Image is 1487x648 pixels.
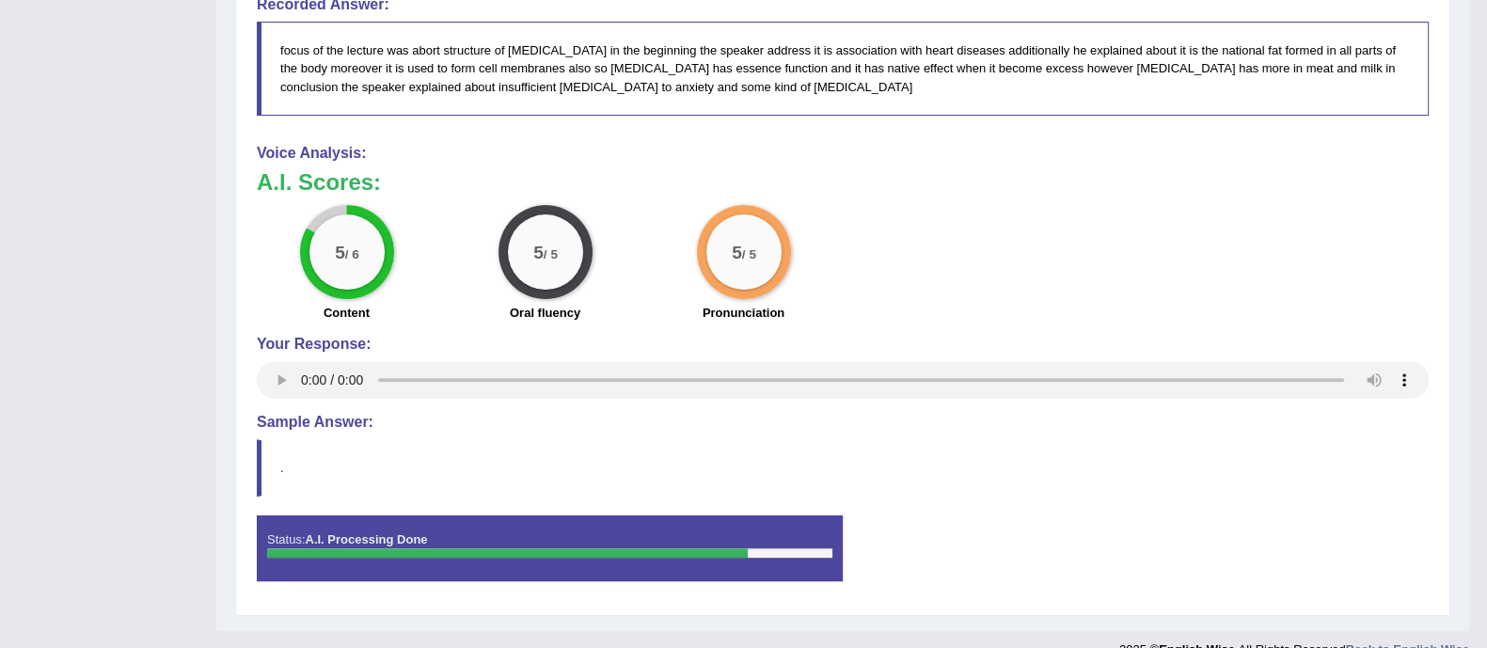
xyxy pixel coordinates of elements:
[257,336,1429,353] h4: Your Response:
[257,169,381,195] b: A.I. Scores:
[703,304,784,322] label: Pronunciation
[257,515,843,581] div: Status:
[335,241,345,261] big: 5
[257,145,1429,162] h4: Voice Analysis:
[741,246,755,261] small: / 5
[533,241,544,261] big: 5
[510,304,580,322] label: Oral fluency
[543,246,557,261] small: / 5
[257,414,1429,431] h4: Sample Answer:
[344,246,358,261] small: / 6
[324,304,370,322] label: Content
[305,532,427,546] strong: A.I. Processing Done
[732,241,742,261] big: 5
[257,22,1429,115] blockquote: focus of the lecture was abort structure of [MEDICAL_DATA] in the beginning the speaker address i...
[257,439,1429,497] blockquote: .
